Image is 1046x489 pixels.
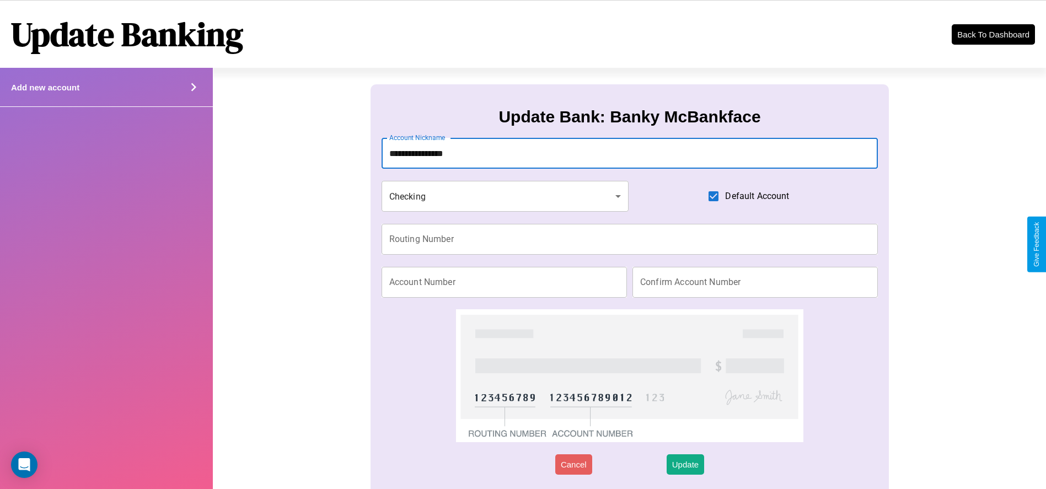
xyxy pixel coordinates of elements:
[952,24,1035,45] button: Back To Dashboard
[11,452,37,478] div: Open Intercom Messenger
[389,133,446,142] label: Account Nickname
[667,454,704,475] button: Update
[382,181,629,212] div: Checking
[456,309,804,442] img: check
[1033,222,1040,267] div: Give Feedback
[498,108,760,126] h3: Update Bank: Banky McBankface
[11,83,79,92] h4: Add new account
[11,12,243,57] h1: Update Banking
[555,454,592,475] button: Cancel
[725,190,789,203] span: Default Account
